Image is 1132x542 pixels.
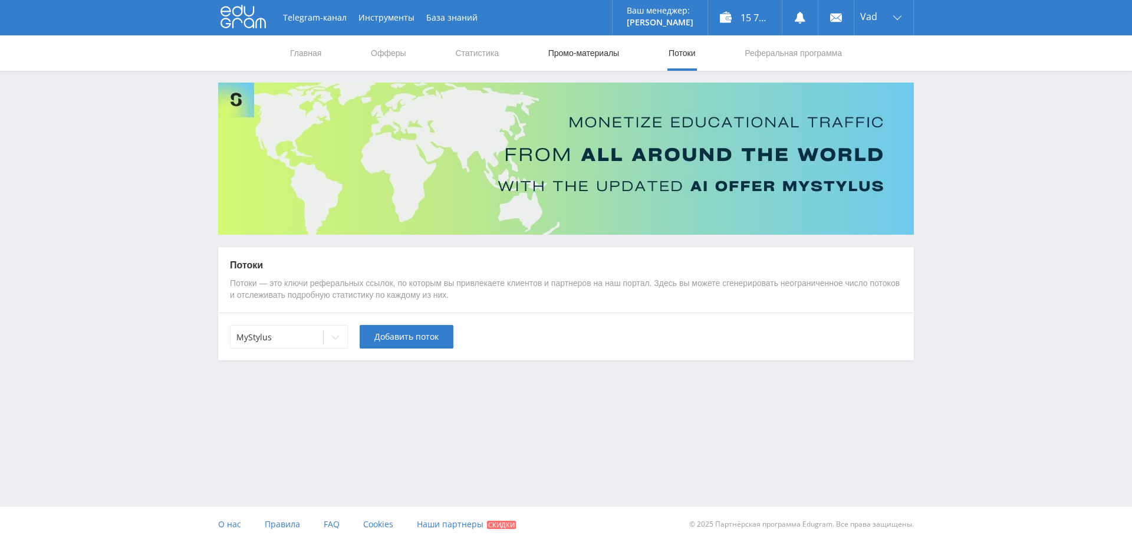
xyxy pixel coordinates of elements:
[627,6,693,15] p: Ваш менеджер:
[743,35,843,71] a: Реферальная программа
[547,35,620,71] a: Промо-материалы
[370,35,407,71] a: Офферы
[363,518,393,530] span: Cookies
[572,507,914,542] div: © 2025 Партнёрская программа Edugram. Все права защищены.
[230,278,902,301] p: Потоки — это ключи реферальных ссылок, по которым вы привлекаете клиентов и партнеров на наш порт...
[218,518,241,530] span: О нас
[324,507,340,542] a: FAQ
[487,521,516,529] span: Скидки
[667,35,697,71] a: Потоки
[360,325,453,349] button: Добавить поток
[265,507,300,542] a: Правила
[417,518,483,530] span: Наши партнеры
[230,259,902,272] p: Потоки
[289,35,323,71] a: Главная
[218,83,914,235] img: Banner
[363,507,393,542] a: Cookies
[374,332,439,341] span: Добавить поток
[417,507,516,542] a: Наши партнеры Скидки
[860,12,877,21] span: Vad
[324,518,340,530] span: FAQ
[218,507,241,542] a: О нас
[627,18,693,27] p: [PERSON_NAME]
[265,518,300,530] span: Правила
[454,35,500,71] a: Статистика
